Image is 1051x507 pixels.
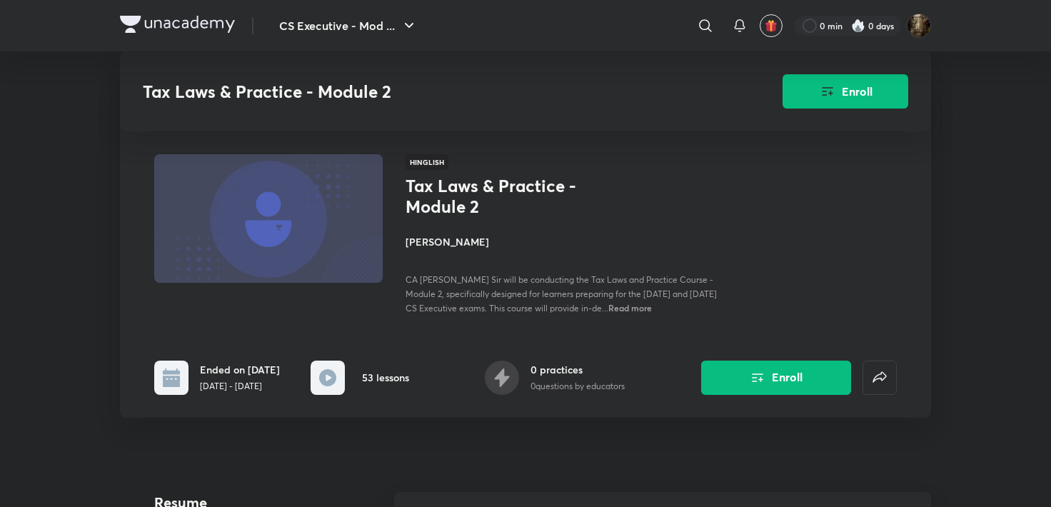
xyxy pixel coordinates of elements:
h1: Tax Laws & Practice - Module 2 [406,176,639,217]
button: Enroll [701,361,851,395]
h3: Tax Laws & Practice - Module 2 [143,81,702,102]
button: avatar [760,14,783,37]
button: CS Executive - Mod ... [271,11,426,40]
h6: 0 practices [530,362,625,377]
img: Company Logo [120,16,235,33]
img: Bidita Banik [907,14,931,38]
button: Enroll [783,74,908,109]
h6: Ended on [DATE] [200,362,280,377]
img: Thumbnail [152,153,385,284]
button: false [863,361,897,395]
a: Company Logo [120,16,235,36]
span: CA [PERSON_NAME] Sir will be conducting the Tax Laws and Practice Course - Module 2, specifically... [406,274,717,313]
img: streak [851,19,865,33]
p: 0 questions by educators [530,380,625,393]
span: Hinglish [406,154,448,170]
span: Read more [608,302,652,313]
p: [DATE] - [DATE] [200,380,280,393]
h4: [PERSON_NAME] [406,234,725,249]
img: avatar [765,19,778,32]
h6: 53 lessons [362,370,409,385]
